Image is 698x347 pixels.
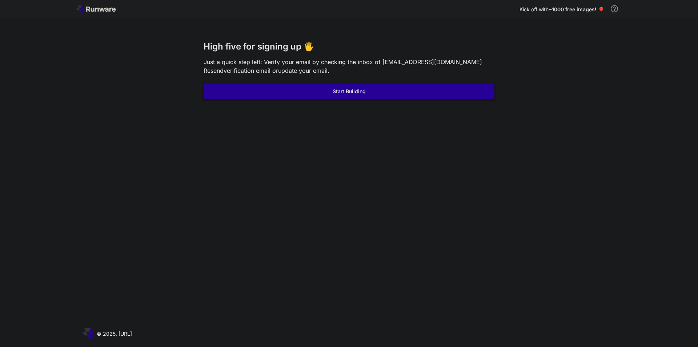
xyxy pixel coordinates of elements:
span: verification email or [224,67,278,74]
button: Start Building [204,84,494,99]
h3: High five for signing up 🖐️ [204,42,494,52]
span: Kick off with [520,6,549,12]
button: Resend [204,66,224,75]
button: update your email. [278,66,329,75]
span: Just a quick step left: Verify your email by checking the inbox of [EMAIL_ADDRESS][DOMAIN_NAME] [204,58,482,66]
p: © 2025, [URL] [97,330,132,338]
span: ~1000 free images! 🎈 [549,6,604,12]
button: In order to qualify for free credit, you need to sign up with a business email address and click ... [607,1,622,16]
